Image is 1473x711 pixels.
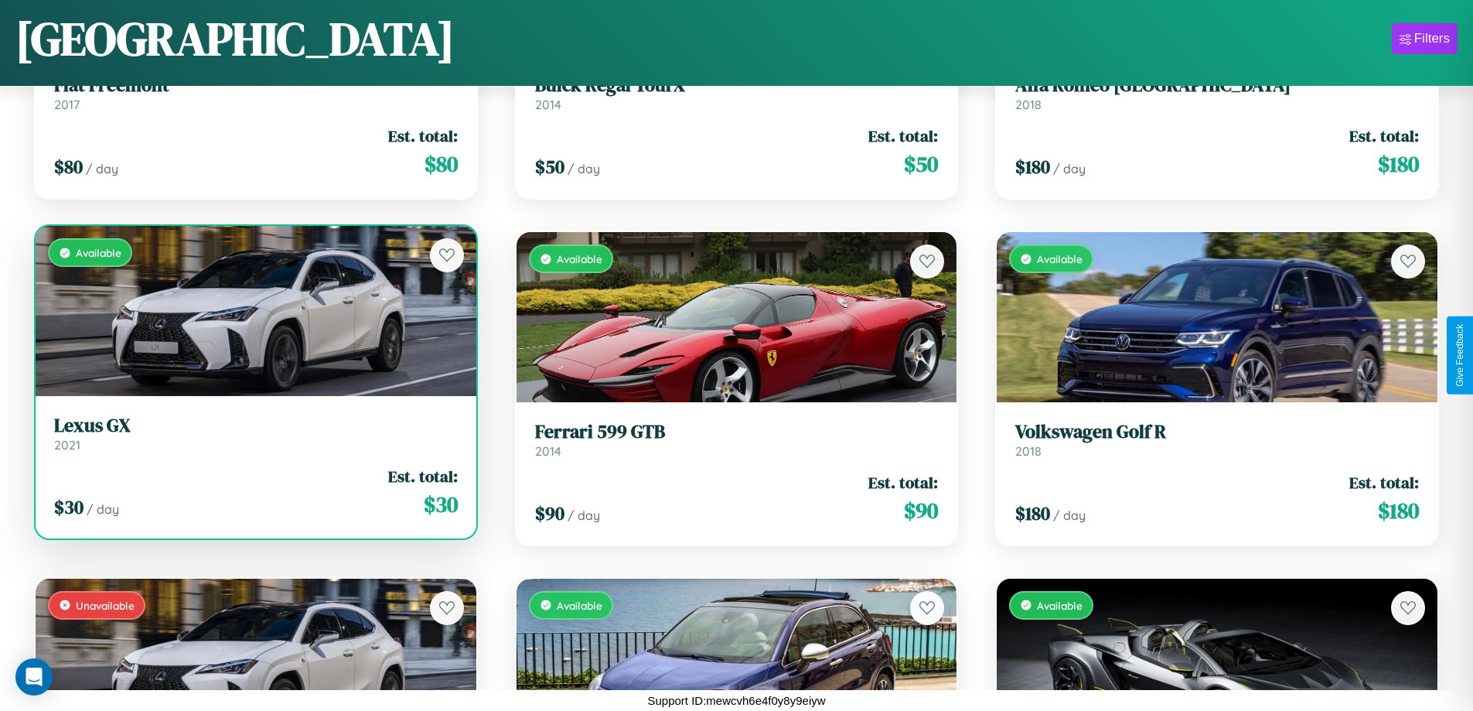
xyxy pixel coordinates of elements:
[1378,495,1419,526] span: $ 180
[568,161,600,176] span: / day
[54,74,458,112] a: Fiat Freemont2017
[1392,23,1458,54] button: Filters
[535,501,564,526] span: $ 90
[15,658,53,696] div: Open Intercom Messenger
[535,97,561,112] span: 2014
[54,415,458,453] a: Lexus GX2021
[86,161,118,176] span: / day
[54,74,458,97] h3: Fiat Freemont
[1349,125,1419,147] span: Est. total:
[87,501,119,517] span: / day
[1015,501,1050,526] span: $ 180
[1454,324,1465,387] div: Give Feedback
[535,421,939,443] h3: Ferrari 599 GTB
[1053,508,1086,523] span: / day
[54,494,84,520] span: $ 30
[535,154,564,179] span: $ 50
[1015,74,1419,112] a: Alfa Romeo [GEOGRAPHIC_DATA]2018
[1015,443,1042,459] span: 2018
[54,154,83,179] span: $ 80
[54,415,458,437] h3: Lexus GX
[15,7,455,70] h1: [GEOGRAPHIC_DATA]
[424,489,458,520] span: $ 30
[425,149,458,179] span: $ 80
[1015,421,1419,459] a: Volkswagen Golf R2018
[76,246,121,259] span: Available
[535,74,939,112] a: Buick Regal TourX2014
[54,437,80,453] span: 2021
[54,97,80,112] span: 2017
[1053,161,1086,176] span: / day
[1015,74,1419,97] h3: Alfa Romeo [GEOGRAPHIC_DATA]
[1015,154,1050,179] span: $ 180
[535,421,939,459] a: Ferrari 599 GTB2014
[76,599,135,612] span: Unavailable
[535,74,939,97] h3: Buick Regal TourX
[1414,31,1450,46] div: Filters
[388,465,458,487] span: Est. total:
[647,690,825,711] p: Support ID: mewcvh6e4f0y8y9eiyw
[388,125,458,147] span: Est. total:
[557,599,602,612] span: Available
[868,125,938,147] span: Est. total:
[557,252,602,265] span: Available
[868,471,938,494] span: Est. total:
[1015,97,1042,112] span: 2018
[904,149,938,179] span: $ 50
[1015,421,1419,443] h3: Volkswagen Golf R
[1349,471,1419,494] span: Est. total:
[904,495,938,526] span: $ 90
[1037,252,1083,265] span: Available
[535,443,561,459] span: 2014
[568,508,600,523] span: / day
[1037,599,1083,612] span: Available
[1378,149,1419,179] span: $ 180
